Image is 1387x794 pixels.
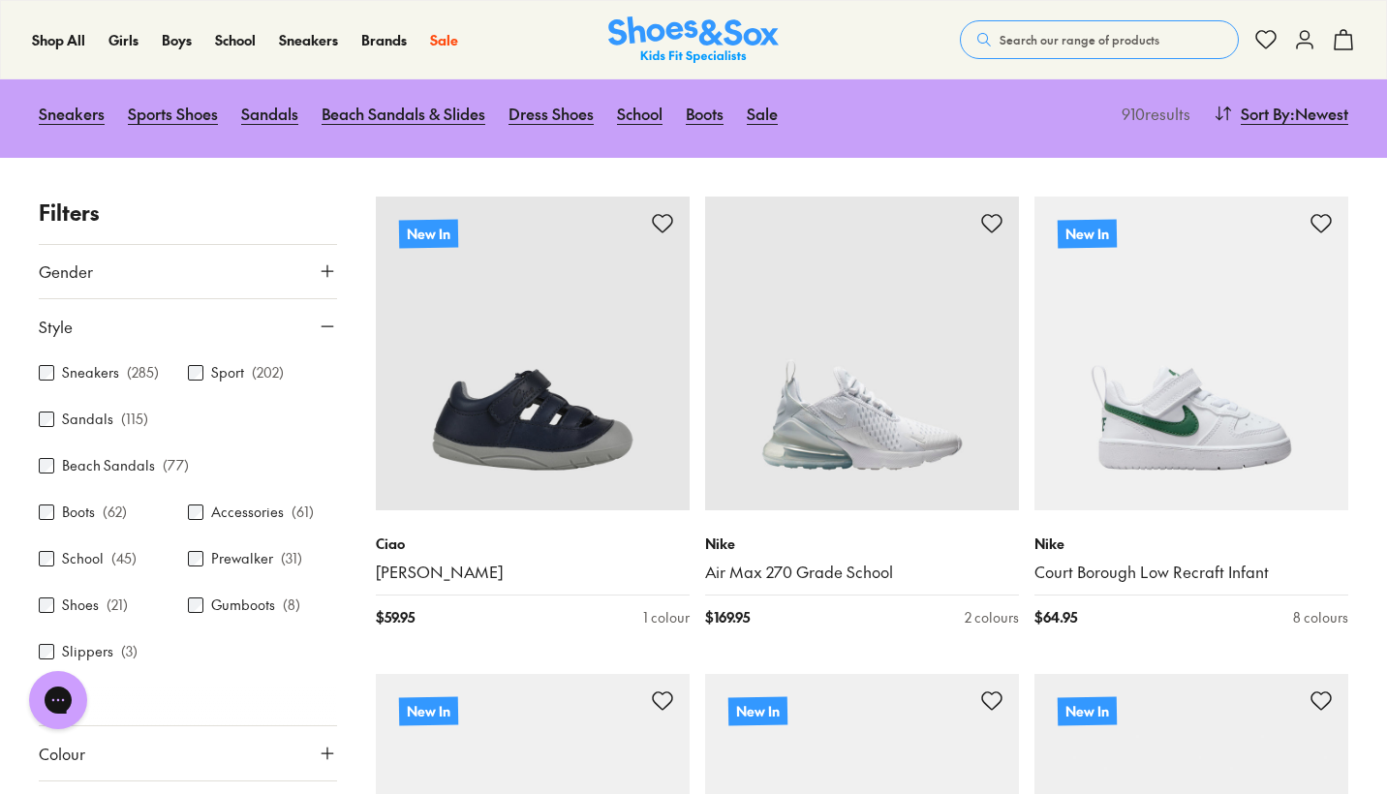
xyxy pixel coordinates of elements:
[643,607,690,627] div: 1 colour
[62,409,113,429] label: Sandals
[728,696,787,725] p: New In
[705,562,1019,583] a: Air Max 270 Grade School
[39,244,337,298] button: Gender
[1058,696,1117,725] p: New In
[215,30,256,49] span: School
[705,607,750,627] span: $ 169.95
[39,197,337,229] p: Filters
[39,92,105,135] a: Sneakers
[376,607,415,627] span: $ 59.95
[1290,102,1348,125] span: : Newest
[108,30,139,49] span: Girls
[241,92,298,135] a: Sandals
[162,30,192,49] span: Boys
[215,30,256,50] a: School
[128,92,218,135] a: Sports Shoes
[279,30,338,49] span: Sneakers
[1034,607,1077,627] span: $ 64.95
[1034,562,1348,583] a: Court Borough Low Recraft Infant
[211,548,273,568] label: Prewalker
[39,726,337,780] button: Colour
[211,595,275,615] label: Gumboots
[19,664,97,736] iframe: Gorgias live chat messenger
[162,30,192,50] a: Boys
[747,92,778,135] a: Sale
[608,16,779,64] img: SNS_Logo_Responsive.svg
[430,30,458,50] a: Sale
[39,315,73,338] span: Style
[62,641,113,661] label: Slippers
[292,502,314,522] p: ( 61 )
[62,548,104,568] label: School
[399,219,458,248] p: New In
[163,455,189,475] p: ( 77 )
[107,595,128,615] p: ( 21 )
[608,16,779,64] a: Shoes & Sox
[103,502,127,522] p: ( 62 )
[686,92,724,135] a: Boots
[1034,197,1348,510] a: New In
[430,30,458,49] span: Sale
[509,92,594,135] a: Dress Shoes
[279,30,338,50] a: Sneakers
[39,742,85,765] span: Colour
[399,696,458,725] p: New In
[361,30,407,50] a: Brands
[1214,92,1348,135] button: Sort By:Newest
[127,362,159,382] p: ( 285 )
[32,30,85,49] span: Shop All
[283,595,300,615] p: ( 8 )
[1034,534,1348,554] p: Nike
[252,362,284,382] p: ( 202 )
[322,92,485,135] a: Beach Sandals & Slides
[1241,102,1290,125] span: Sort By
[1114,102,1190,125] p: 910 results
[376,197,690,510] a: New In
[121,409,148,429] p: ( 115 )
[376,534,690,554] p: Ciao
[281,548,302,568] p: ( 31 )
[121,641,138,661] p: ( 3 )
[39,260,93,283] span: Gender
[211,502,284,522] label: Accessories
[111,548,137,568] p: ( 45 )
[62,362,119,382] label: Sneakers
[1000,31,1159,48] span: Search our range of products
[62,455,155,475] label: Beach Sandals
[1058,219,1117,248] p: New In
[39,299,337,353] button: Style
[62,595,99,615] label: Shoes
[211,362,244,382] label: Sport
[32,30,85,50] a: Shop All
[960,20,1239,59] button: Search our range of products
[376,562,690,583] a: [PERSON_NAME]
[108,30,139,50] a: Girls
[705,534,1019,554] p: Nike
[1293,607,1348,627] div: 8 colours
[62,502,95,522] label: Boots
[361,30,407,49] span: Brands
[617,92,663,135] a: School
[965,607,1019,627] div: 2 colours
